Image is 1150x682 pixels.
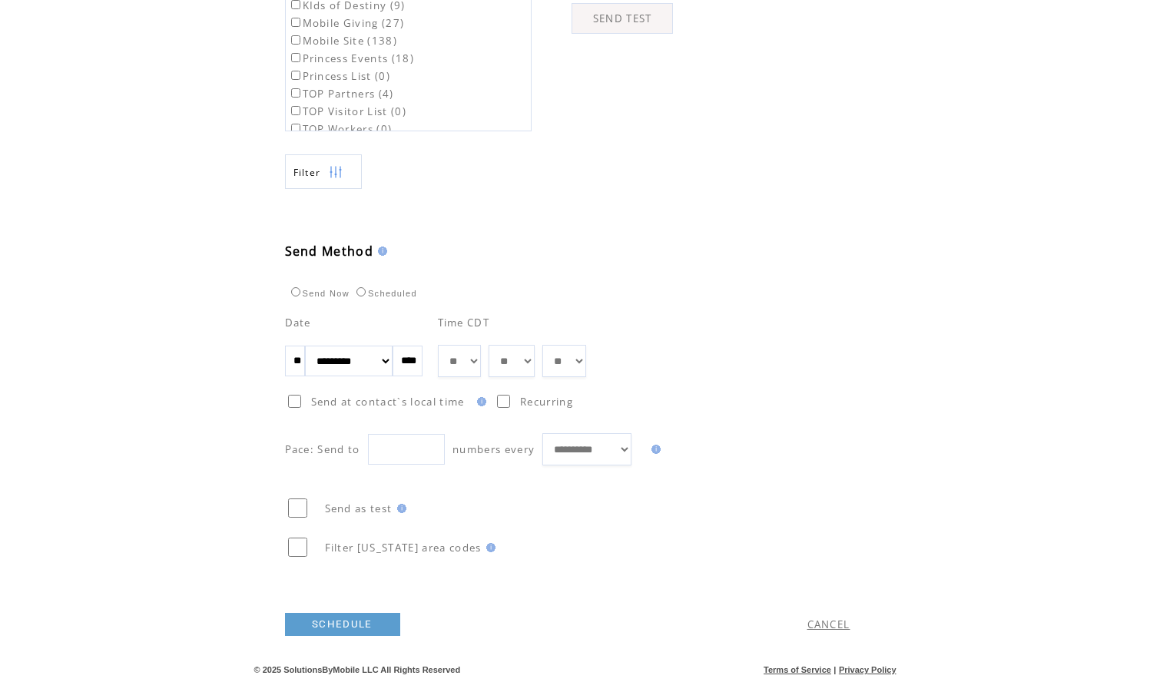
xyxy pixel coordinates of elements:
span: Send at contact`s local time [311,395,465,409]
input: TOP Partners (4) [291,88,300,98]
span: Recurring [520,395,573,409]
a: SEND TEST [572,3,673,34]
img: help.gif [393,504,406,513]
label: Princess Events (18) [288,51,415,65]
span: © 2025 SolutionsByMobile LLC All Rights Reserved [254,665,461,674]
label: TOP Visitor List (0) [288,104,407,118]
span: numbers every [452,442,535,456]
input: Mobile Giving (27) [291,18,300,27]
img: help.gif [647,445,661,454]
span: Time CDT [438,316,490,329]
span: Pace: Send to [285,442,360,456]
a: SCHEDULE [285,613,400,636]
label: Send Now [287,289,350,298]
input: Princess List (0) [291,71,300,80]
span: Send Method [285,243,374,260]
a: Filter [285,154,362,189]
label: Mobile Giving (27) [288,16,405,30]
img: filters.png [329,155,343,190]
label: TOP Partners (4) [288,87,394,101]
label: Scheduled [353,289,417,298]
label: Princess List (0) [288,69,391,83]
img: help.gif [482,543,495,552]
span: | [834,665,836,674]
a: CANCEL [807,617,850,631]
label: TOP Workers (0) [288,122,393,136]
span: Filter [US_STATE] area codes [325,541,482,555]
input: Scheduled [356,287,366,296]
span: Send as test [325,502,393,515]
img: help.gif [472,397,486,406]
input: TOP Workers (0) [291,124,300,133]
input: TOP Visitor List (0) [291,106,300,115]
a: Terms of Service [764,665,831,674]
input: Send Now [291,287,300,296]
input: Mobile Site (138) [291,35,300,45]
img: help.gif [373,247,387,256]
label: Mobile Site (138) [288,34,398,48]
a: Privacy Policy [839,665,896,674]
span: Date [285,316,311,329]
span: Show filters [293,166,321,179]
input: Princess Events (18) [291,53,300,62]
